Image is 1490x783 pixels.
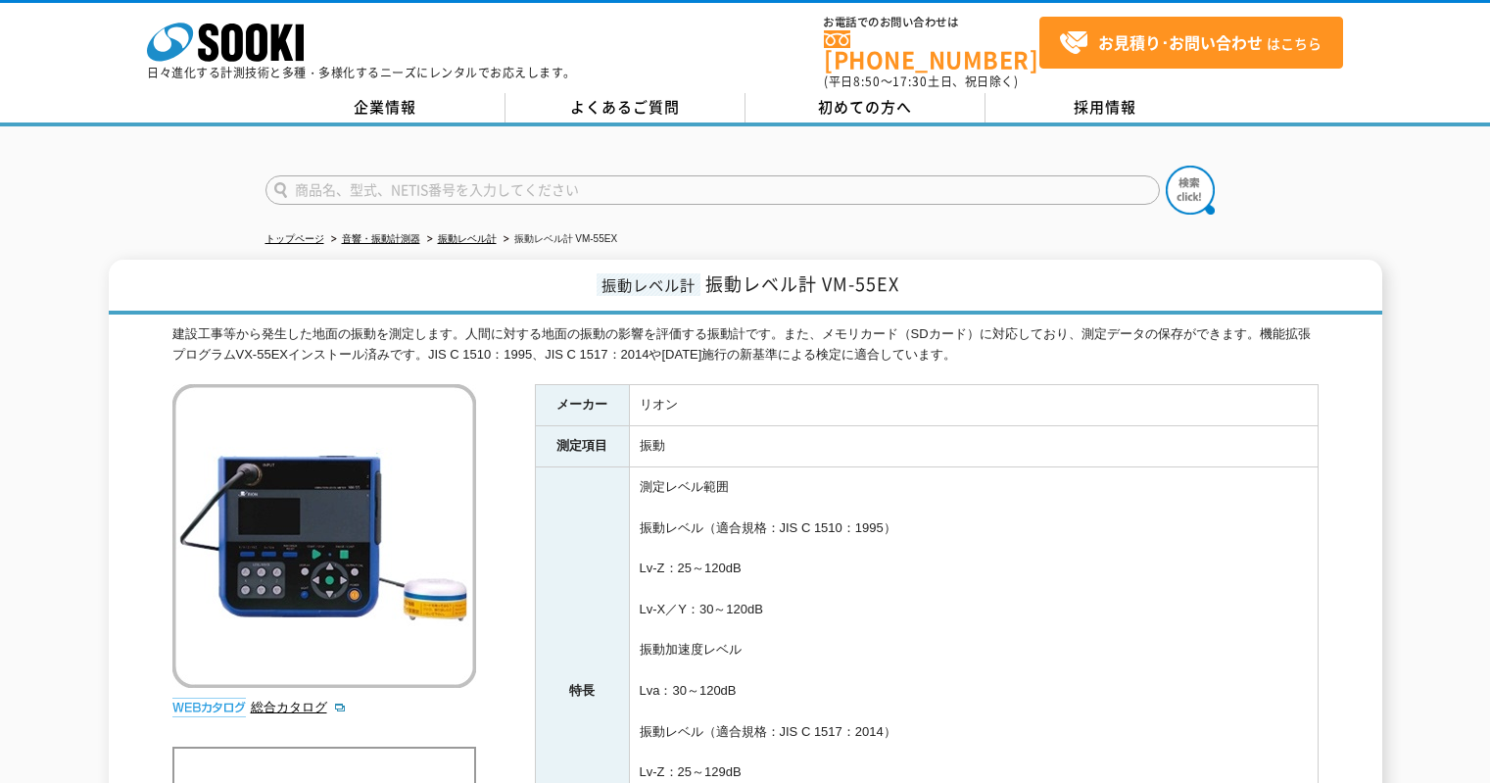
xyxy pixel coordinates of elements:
[892,73,928,90] span: 17:30
[824,73,1018,90] span: (平日 ～ 土日、祝日除く)
[265,233,324,244] a: トップページ
[629,426,1318,467] td: 振動
[1098,30,1263,54] strong: お見積り･お問い合わせ
[824,17,1039,28] span: お電話でのお問い合わせは
[172,324,1319,366] div: 建設工事等から発生した地面の振動を測定します。人間に対する地面の振動の影響を評価する振動計です。また、メモリカード（SDカード）に対応しており、測定データの保存ができます。機能拡張プログラムVX...
[500,229,618,250] li: 振動レベル計 VM-55EX
[172,384,476,688] img: 振動レベル計 VM-55EX
[147,67,576,78] p: 日々進化する計測技術と多種・多様化するニーズにレンタルでお応えします。
[172,698,246,717] img: webカタログ
[853,73,881,90] span: 8:50
[535,426,629,467] th: 測定項目
[251,700,347,714] a: 総合カタログ
[438,233,497,244] a: 振動レベル計
[629,385,1318,426] td: リオン
[265,93,505,122] a: 企業情報
[824,30,1039,71] a: [PHONE_NUMBER]
[745,93,985,122] a: 初めての方へ
[265,175,1160,205] input: 商品名、型式、NETIS番号を入力してください
[1166,166,1215,215] img: btn_search.png
[1039,17,1343,69] a: お見積り･お問い合わせはこちら
[705,270,899,297] span: 振動レベル計 VM-55EX
[535,385,629,426] th: メーカー
[1059,28,1322,58] span: はこちら
[342,233,420,244] a: 音響・振動計測器
[818,96,912,118] span: 初めての方へ
[505,93,745,122] a: よくあるご質問
[985,93,1226,122] a: 採用情報
[597,273,700,296] span: 振動レベル計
